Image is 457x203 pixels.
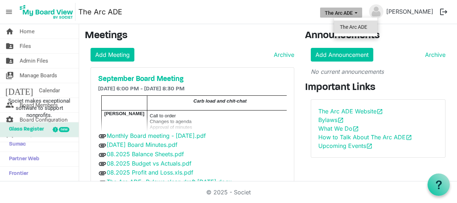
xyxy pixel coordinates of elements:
a: [PERSON_NAME] [383,4,436,19]
span: Admin Files [20,54,48,68]
span: attachment [98,159,107,168]
a: 08.2025 Balance Sheets.pdf [107,150,184,158]
span: attachment [98,150,107,159]
span: attachment [98,132,107,140]
span: open_in_new [366,143,373,149]
span: menu [2,5,16,19]
span: [PERSON_NAME] [104,111,144,116]
a: Upcoming Eventsopen_in_new [318,142,373,149]
span: attachment [98,141,107,150]
a: The Arc ADE Websiteopen_in_new [318,108,383,115]
span: Files [20,39,31,53]
div: new [59,127,69,132]
span: attachment [98,169,107,177]
span: attachment [98,178,107,187]
a: Add Announcement [311,48,373,62]
button: The Arc ADE dropdownbutton [320,8,362,18]
img: no-profile-picture.svg [369,4,383,19]
span: switch_account [5,68,14,83]
a: 08.2025 Profit and Loss.xls.pdf [107,169,193,176]
p: No current announcements [311,67,446,76]
span: open_in_new [352,126,359,132]
span: [DATE] [5,83,33,98]
a: Add Meeting [91,48,134,62]
a: The Arc ADE- Bylaws clean draft [DATE].docx [107,178,232,185]
span: Partner Web [5,152,39,166]
span: Glass Register [5,122,44,137]
h6: [DATE] 6:00 PM - [DATE] 8:30 PM [98,86,287,93]
span: Manage Boards [20,68,57,83]
li: The Arc ADE [334,21,377,33]
img: My Board View Logo [18,3,75,21]
span: Home [20,24,34,39]
span: Frontier [5,167,28,181]
a: What We Doopen_in_new [318,125,359,132]
a: © 2025 - Societ [206,189,251,196]
span: Approval of minutes [150,125,192,130]
span: open_in_new [337,117,344,123]
a: My Board View Logo [18,3,78,21]
a: Archive [271,50,294,59]
span: open_in_new [406,134,412,141]
a: [DATE] Board Minutes.pdf [107,141,177,148]
button: logout [436,4,451,19]
h3: Meetings [85,30,294,42]
h3: Important Links [305,82,452,94]
a: 08.2025 Budget vs Actuals.pdf [107,160,191,167]
a: Bylawsopen_in_new [318,116,344,123]
a: How to Talk About The Arc ADEopen_in_new [318,134,412,141]
a: September Board Meeting [98,75,287,84]
span: folder_shared [5,54,14,68]
span: home [5,24,14,39]
span: Calendar [39,83,60,98]
span: Changes to agenda [150,119,191,124]
span: open_in_new [377,108,383,115]
h3: Announcements [305,30,452,42]
span: Call to order [150,113,176,118]
span: Societ makes exceptional software to support nonprofits. [3,97,75,119]
a: Monthly Board meeting - [DATE].pdf [107,132,206,139]
span: Sumac [5,137,26,152]
a: The Arc ADE [78,5,122,19]
a: Archive [422,50,446,59]
span: Carb load and chit-chat [193,98,246,104]
span: folder_shared [5,39,14,53]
